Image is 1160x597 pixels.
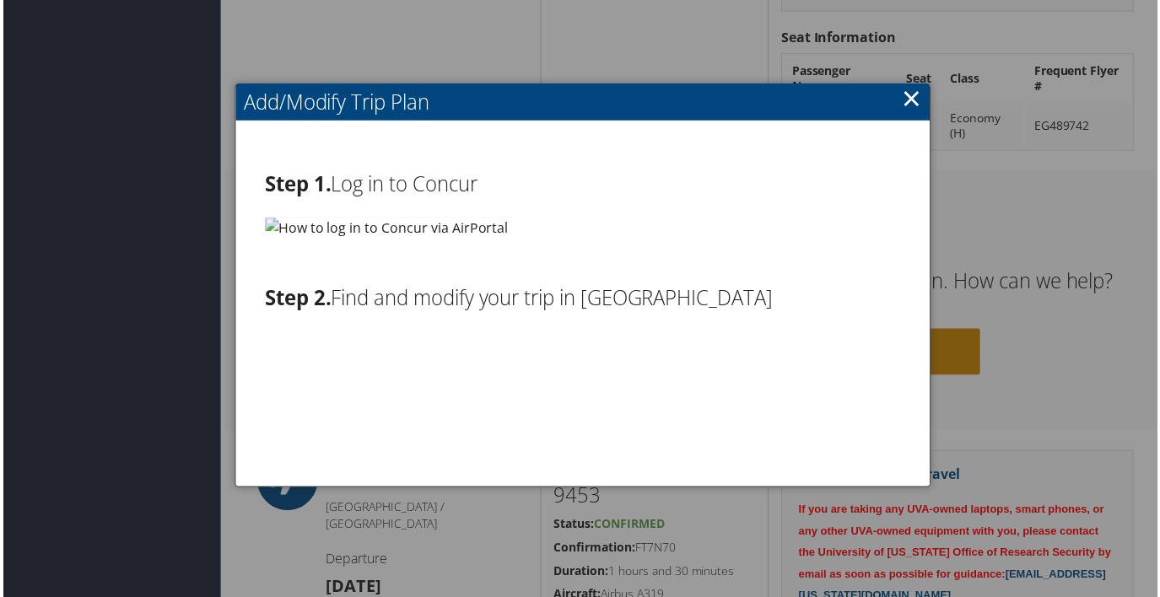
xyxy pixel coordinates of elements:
[263,171,330,199] strong: Step 1.
[234,84,932,121] h2: Add/Modify Trip Plan
[263,218,508,239] img: How to log in to Concur via AirPortal
[263,285,903,314] h2: Find and modify your trip in [GEOGRAPHIC_DATA]
[263,285,330,313] strong: Step 2.
[263,171,903,200] h2: Log in to Concur
[903,82,922,116] a: ×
